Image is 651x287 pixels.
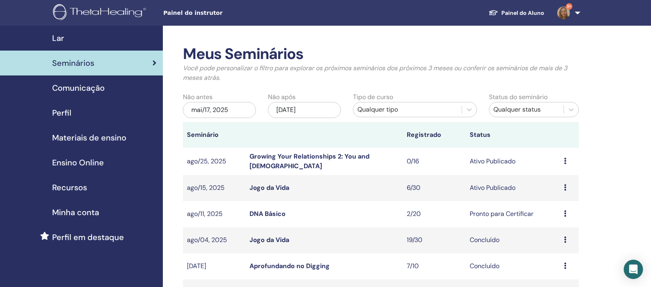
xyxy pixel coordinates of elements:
td: 2/20 [403,201,466,227]
img: logo.png [53,4,149,22]
span: Perfil [52,107,71,119]
td: [DATE] [183,253,246,279]
th: Seminário [183,122,246,148]
td: Concluído [466,227,560,253]
span: Perfil em destaque [52,231,124,243]
a: Painel do Aluno [482,6,551,20]
span: Materiais de ensino [52,132,126,144]
td: ago/15, 2025 [183,175,246,201]
label: Não antes [183,92,213,102]
div: Open Intercom Messenger [624,260,643,279]
label: Não após [268,92,296,102]
td: Ativo Publicado [466,148,560,175]
th: Status [466,122,560,148]
a: Aprofundando no Digging [249,262,330,270]
span: Painel do instrutor [163,9,284,17]
td: 0/16 [403,148,466,175]
span: Minha conta [52,206,99,218]
a: Jogo da Vida [249,236,289,244]
a: DNA Básico [249,210,286,218]
th: Registrado [403,122,466,148]
td: ago/25, 2025 [183,148,246,175]
td: 6/30 [403,175,466,201]
td: 19/30 [403,227,466,253]
p: Você pode personalizar o filtro para explorar os próximos seminários dos próximos 3 meses ou conf... [183,63,579,83]
div: [DATE] [268,102,341,118]
div: Qualquer tipo [357,105,458,114]
span: Recursos [52,181,87,193]
span: Seminários [52,57,94,69]
td: 7/10 [403,253,466,279]
span: 9+ [566,3,572,10]
span: Lar [52,32,64,44]
img: graduation-cap-white.svg [489,9,498,16]
h2: Meus Seminários [183,45,579,63]
td: ago/04, 2025 [183,227,246,253]
a: Jogo da Vida [249,183,289,192]
td: ago/11, 2025 [183,201,246,227]
a: Growing Your Relationships 2: You and [DEMOGRAPHIC_DATA] [249,152,369,170]
div: mai/17, 2025 [183,102,256,118]
td: Concluído [466,253,560,279]
label: Status do seminário [489,92,548,102]
div: Qualquer status [493,105,560,114]
label: Tipo de curso [353,92,393,102]
td: Ativo Publicado [466,175,560,201]
td: Pronto para Certificar [466,201,560,227]
span: Comunicação [52,82,105,94]
img: default.jpg [557,6,570,19]
span: Ensino Online [52,157,104,169]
